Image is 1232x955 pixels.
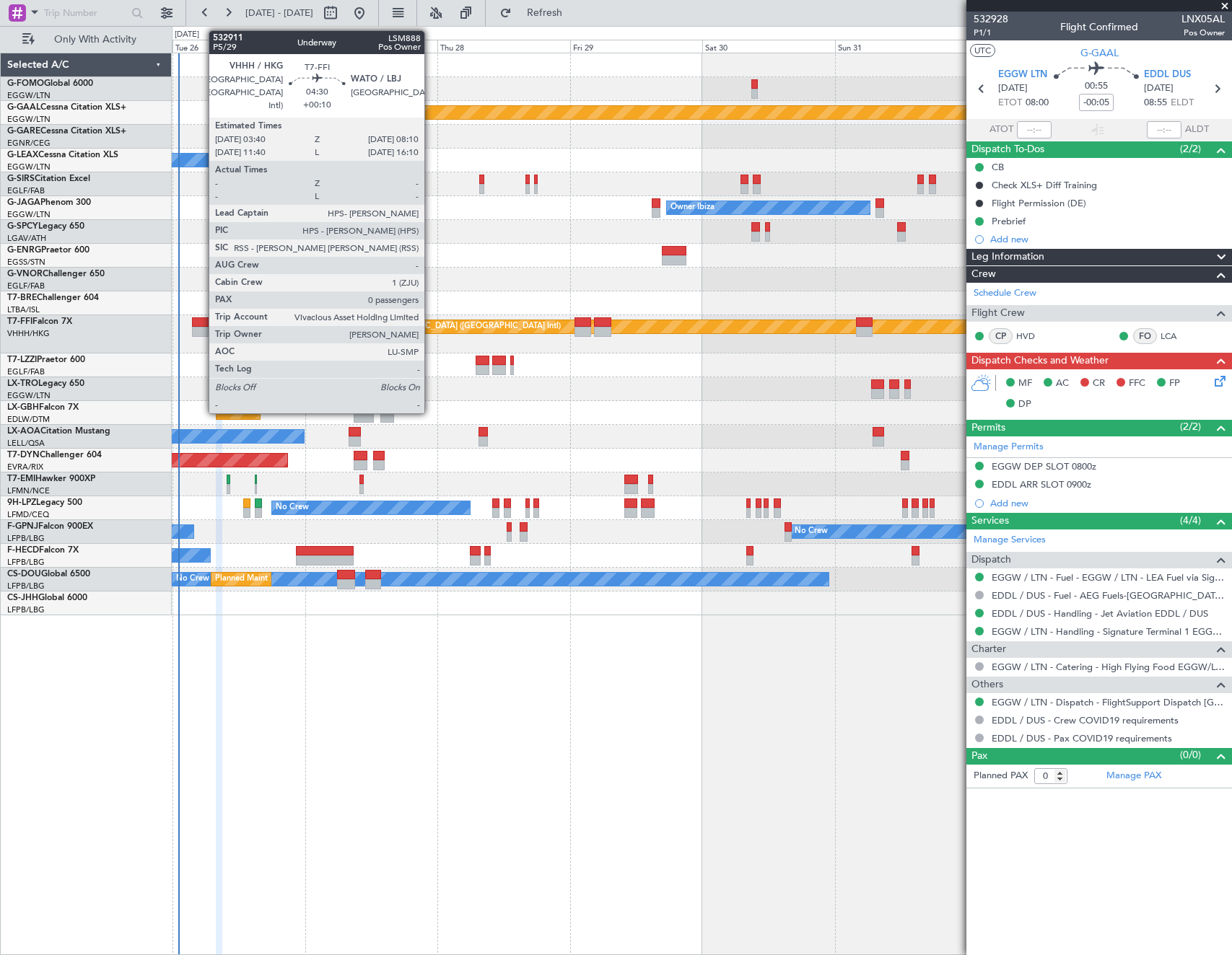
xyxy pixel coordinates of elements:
[320,316,561,338] div: Planned Maint [GEOGRAPHIC_DATA] ([GEOGRAPHIC_DATA] Intl)
[7,427,110,436] a: LX-AOACitation Mustang
[7,498,82,507] a: 9H-LPZLegacy 500
[971,677,1003,693] span: Others
[1060,19,1138,35] div: Flight Confirmed
[1171,96,1194,110] span: ELDT
[1017,121,1052,138] input: --:--
[992,179,1097,191] div: Check XLS+ Diff Training
[7,379,84,388] a: LX-TROLegacy 650
[7,114,51,125] a: EGGW/LTN
[7,281,45,291] a: EGLF/FAB
[493,1,580,25] button: Refresh
[1180,141,1201,157] span: (2/2)
[7,175,90,183] a: G-SIRSCitation Excel
[971,513,1009,529] span: Services
[1180,419,1201,434] span: (2/2)
[992,714,1179,726] a: EDDL / DUS - Crew COVID19 requirements
[7,451,102,459] a: T7-DYNChallenger 604
[220,354,458,376] div: Unplanned Maint [GEOGRAPHIC_DATA] ([GEOGRAPHIC_DATA])
[7,570,90,578] a: CS-DOUGlobal 6500
[38,35,152,45] span: Only With Activity
[7,185,45,196] a: EGLF/FAB
[7,379,38,388] span: LX-TRO
[7,594,38,602] span: CS-JHH
[7,103,126,112] a: G-GAALCessna Citation XLS+
[992,589,1225,602] a: EDDL / DUS - Fuel - AEG Fuels-[GEOGRAPHIC_DATA] JET AVIATION SERVICES-EDDL/DUS
[305,40,438,53] div: Wed 27
[1133,328,1157,344] div: FO
[1185,123,1209,137] span: ALDT
[7,546,39,555] span: F-HECD
[7,438,45,449] a: LELL/QSA
[7,222,84,231] a: G-SPCYLegacy 650
[7,294,99,302] a: T7-BREChallenger 604
[1180,747,1201,762] span: (0/0)
[7,533,45,544] a: LFPB/LBG
[971,353,1109,369] span: Dispatch Checks and Weather
[974,440,1044,454] a: Manage Permits
[990,233,1225,245] div: Add new
[7,522,38,531] span: F-GPNJ
[1018,397,1031,412] span: DP
[974,27,1008,39] span: P1/1
[971,305,1025,322] span: Flight Crew
[1106,769,1161,783] a: Manage PAX
[570,40,703,53] div: Fri 29
[7,198,91,207] a: G-JAGAPhenom 300
[7,162,51,172] a: EGGW/LTN
[7,79,44,88] span: G-FOMO
[970,44,995,57] button: UTC
[1144,96,1167,110] span: 08:55
[992,460,1096,472] div: EGGW DEP SLOT 0800z
[7,570,41,578] span: CS-DOU
[974,12,1008,27] span: 532928
[974,533,1046,547] a: Manage Services
[7,294,37,302] span: T7-BRE
[7,246,41,255] span: G-ENRG
[7,138,51,149] a: EGNR/CEG
[1080,45,1119,61] span: G-GAAL
[7,127,40,136] span: G-GARE
[7,390,51,401] a: EGGW/LTN
[1144,82,1174,96] span: [DATE]
[7,522,93,531] a: F-GPNJFalcon 900EX
[245,6,313,19] span: [DATE] - [DATE]
[1016,330,1049,343] a: HVD
[7,222,38,231] span: G-SPCY
[7,475,35,483] span: T7-EMI
[7,79,93,88] a: G-FOMOGlobal 6000
[992,607,1208,620] a: EDDL / DUS - Handling - Jet Aviation EDDL / DUS
[7,127,126,136] a: G-GARECessna Citation XLS+
[992,197,1086,209] div: Flight Permission (DE)
[7,403,39,412] span: LX-GBH
[974,286,1036,301] a: Schedule Crew
[1161,330,1193,343] a: LCA
[7,198,40,207] span: G-JAGA
[1056,377,1069,391] span: AC
[971,266,996,283] span: Crew
[175,29,199,41] div: [DATE]
[7,328,50,339] a: VHHH/HKG
[971,748,987,765] span: Pax
[7,414,50,425] a: EDLW/DTM
[7,451,40,459] span: T7-DYN
[7,103,40,112] span: G-GAAL
[992,215,1026,227] div: Prebrief
[992,696,1225,708] a: EGGW / LTN - Dispatch - FlightSupport Dispatch [GEOGRAPHIC_DATA]
[215,568,442,590] div: Planned Maint [GEOGRAPHIC_DATA] ([GEOGRAPHIC_DATA])
[974,769,1028,783] label: Planned PAX
[7,246,89,255] a: G-ENRGPraetor 600
[1180,513,1201,528] span: (4/4)
[971,552,1011,568] span: Dispatch
[835,40,968,53] div: Sun 31
[7,546,79,555] a: F-HECDFalcon 7X
[1018,377,1032,391] span: MF
[176,568,209,590] div: No Crew
[7,270,43,278] span: G-VNOR
[670,197,715,219] div: Owner Ibiza
[795,521,828,542] div: No Crew
[1181,12,1225,27] span: LNX05AL
[7,151,38,159] span: G-LEAX
[7,604,45,615] a: LFPB/LBG
[1144,68,1191,82] span: EDDL DUS
[989,328,1013,344] div: CP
